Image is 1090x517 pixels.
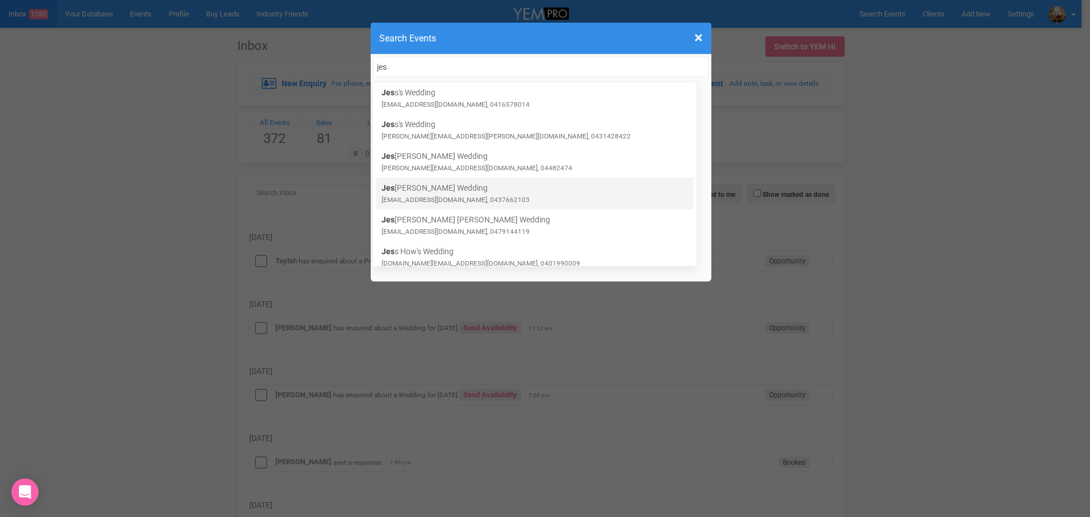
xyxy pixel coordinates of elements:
a: [PERSON_NAME] [PERSON_NAME] Wedding [381,214,688,237]
small: [PERSON_NAME][EMAIL_ADDRESS][PERSON_NAME][DOMAIN_NAME], 0431428422 [381,132,631,140]
span: Jes [381,88,395,97]
span: Jes [381,247,395,256]
small: [EMAIL_ADDRESS][DOMAIN_NAME], 0437662103 [381,196,530,204]
span: Jes [381,183,395,192]
a: s's Wedding [381,87,688,110]
a: [PERSON_NAME] Wedding [381,182,688,205]
span: Jes [381,120,395,129]
span: Jes [381,152,395,161]
input: Search ... [373,57,709,77]
a: s How's Wedding [381,246,688,268]
h4: Search Events [379,31,703,45]
a: s's Wedding [381,119,688,141]
small: [DOMAIN_NAME][EMAIL_ADDRESS][DOMAIN_NAME], 0401990009 [381,259,580,267]
small: [EMAIL_ADDRESS][DOMAIN_NAME], 0416578014 [381,100,530,108]
small: [PERSON_NAME][EMAIL_ADDRESS][DOMAIN_NAME], 04482474 [381,164,572,172]
div: Open Intercom Messenger [11,478,39,506]
a: [PERSON_NAME] Wedding [381,150,688,173]
span: × [694,28,703,47]
small: [EMAIL_ADDRESS][DOMAIN_NAME], 0479144119 [381,228,530,236]
span: Jes [381,215,395,224]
